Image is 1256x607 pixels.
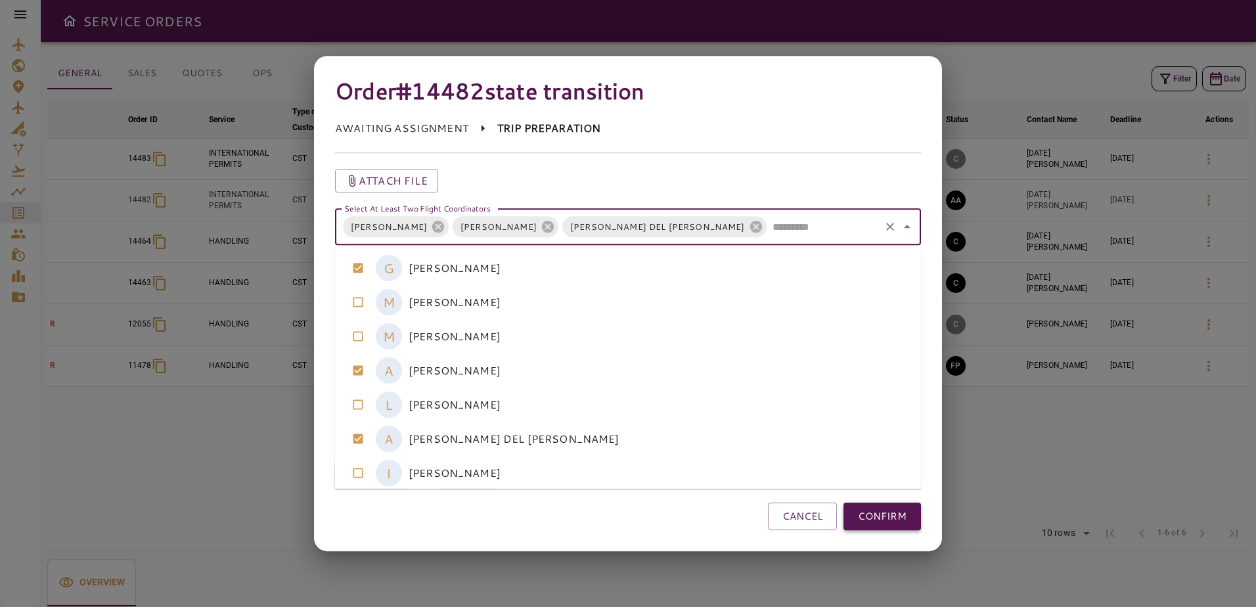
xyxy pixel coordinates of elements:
[335,388,921,422] li: [PERSON_NAME]
[497,120,600,136] p: TRIP PREPARATION
[881,217,899,236] button: Clear
[376,323,402,349] div: M
[335,353,921,388] li: [PERSON_NAME]
[343,219,435,235] span: [PERSON_NAME]
[335,251,921,285] li: [PERSON_NAME]
[562,219,753,235] span: [PERSON_NAME] DEL [PERSON_NAME]
[376,392,402,418] div: L
[768,503,837,530] button: CANCEL
[335,169,438,192] button: Attach file
[376,289,402,315] div: M
[376,426,402,452] div: A
[335,120,468,136] p: AWAITING ASSIGNMENT
[344,202,491,214] label: Select At Least Two Flight Coordinators
[376,357,402,384] div: A
[343,216,449,237] div: [PERSON_NAME]
[359,173,428,189] p: Attach file
[335,319,921,353] li: [PERSON_NAME]
[335,456,921,490] li: [PERSON_NAME]
[453,216,558,237] div: [PERSON_NAME]
[453,219,545,235] span: [PERSON_NAME]
[376,460,402,486] div: I
[335,285,921,319] li: [PERSON_NAME]
[335,422,921,456] li: [PERSON_NAME] DEL [PERSON_NAME]
[898,217,916,236] button: Close
[376,255,402,281] div: G
[335,77,921,104] h4: Order #14482 state transition
[843,503,921,530] button: CONFIRM
[562,216,767,237] div: [PERSON_NAME] DEL [PERSON_NAME]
